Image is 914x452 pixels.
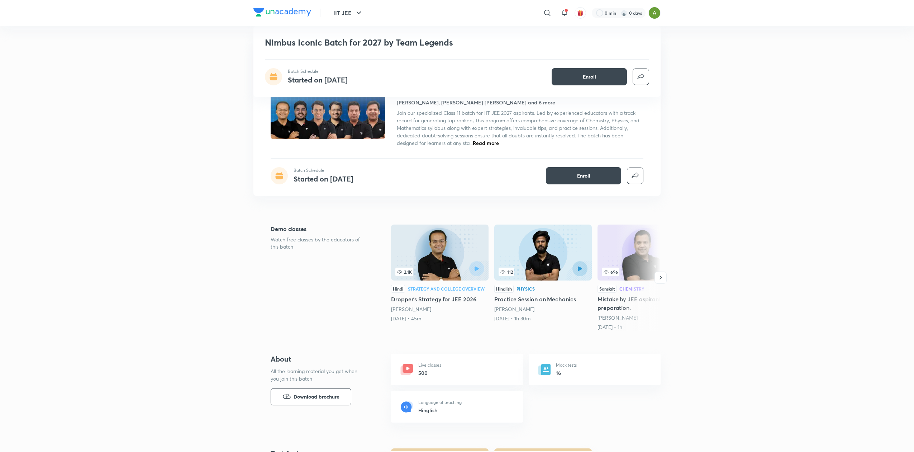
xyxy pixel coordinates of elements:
span: 2.1K [395,268,413,276]
h4: Started on [DATE] [294,174,353,184]
h6: 500 [418,369,441,377]
a: Dropper's Strategy for JEE 2026 [391,225,489,322]
button: Download brochure [271,388,351,405]
p: Language of teaching [418,399,462,406]
a: [PERSON_NAME] [391,306,431,312]
img: Company Logo [253,8,311,17]
a: [PERSON_NAME] [598,314,638,321]
h6: Hinglish [418,406,462,414]
h6: 16 [556,369,577,377]
h5: Demo classes [271,225,368,233]
a: 696SanskritChemistryMistake by JEE aspirants during preparation.[PERSON_NAME][DATE] • 1h [598,225,695,331]
div: 28th Jun • 1h 30m [494,315,592,322]
span: Enroll [583,73,596,80]
a: 112HinglishPhysicsPractice Session on Mechanics[PERSON_NAME][DATE] • 1h 30m [494,225,592,322]
h1: Nimbus Iconic Batch for 2027 by Team Legends [265,37,546,48]
div: Hinglish [494,285,514,293]
h4: Started on [DATE] [288,75,348,85]
span: Read more [473,140,499,146]
p: Watch free classes by the educators of this batch [271,236,368,250]
button: avatar [575,7,586,19]
h5: Dropper's Strategy for JEE 2026 [391,295,489,303]
div: 23rd Mar • 1h [598,324,695,331]
h4: About [271,354,368,364]
p: All the learning material you get when you join this batch [271,367,363,382]
button: Enroll [546,167,621,184]
div: Vineet Loomba [391,306,489,313]
button: IIT JEE [329,6,367,20]
img: avatar [577,10,584,16]
p: Batch Schedule [294,167,353,174]
a: Practice Session on Mechanics [494,225,592,322]
img: streak [620,9,628,17]
p: Batch Schedule [288,68,348,75]
a: [PERSON_NAME] [494,306,534,312]
span: Join our specialized Class 11 batch for IIT JEE 2027 aspirants. Led by experienced educators with... [397,109,639,146]
div: Sanskrit [598,285,617,293]
span: 696 [602,268,619,276]
div: Piyush Maheshwari [598,314,695,321]
div: Sharad Bajpai [494,306,592,313]
p: Mock tests [556,362,577,368]
h4: [PERSON_NAME], [PERSON_NAME] [PERSON_NAME] and 6 more [397,99,555,106]
span: Download brochure [294,393,339,401]
a: Mistake by JEE aspirants during preparation. [598,225,695,331]
p: Live classes [418,362,441,368]
a: 2.1KHindiStrategy and College OverviewDropper's Strategy for JEE 2026[PERSON_NAME][DATE] • 45m [391,225,489,322]
h5: Mistake by JEE aspirants during preparation. [598,295,695,312]
div: Strategy and College Overview [408,287,485,291]
div: Hindi [391,285,405,293]
h5: Practice Session on Mechanics [494,295,592,303]
a: Company Logo [253,8,311,18]
img: Ajay A [648,7,661,19]
span: Enroll [577,172,590,179]
button: Enroll [552,68,627,85]
img: Thumbnail [270,74,386,140]
div: 22nd Mar • 45m [391,315,489,322]
div: Physics [516,287,535,291]
span: 112 [499,268,514,276]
